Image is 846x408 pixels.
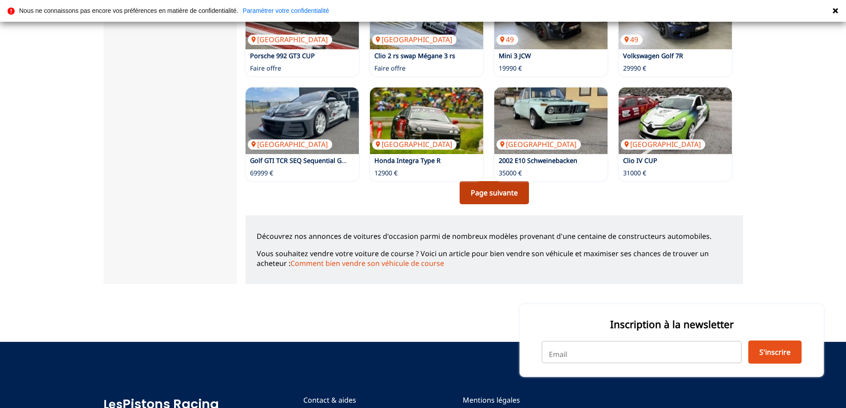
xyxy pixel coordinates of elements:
p: [GEOGRAPHIC_DATA] [372,139,457,149]
a: Comment bien vendre son véhicule de course [290,258,444,268]
a: Clio IV CUP [623,156,657,165]
a: Clio 2 rs swap Mégane 3 rs [374,51,455,60]
p: Nous ne connaissons pas encore vos préférences en matière de confidentialité. [19,8,238,14]
a: Page suivante [460,181,529,204]
p: 69999 € [250,169,273,178]
a: Golf GTI TCR SEQ Sequential Gearbox Engstler Volkswagen [250,156,428,165]
p: Faire offre [250,64,281,73]
p: 19990 € [499,64,522,73]
a: Contact & aides [303,395,378,405]
a: Volkswagen Golf 7R [623,51,683,60]
p: 35000 € [499,169,522,178]
p: Vous souhaitez vendre votre voiture de course ? Voici un article pour bien vendre son véhicule et... [257,249,732,269]
a: Paramétrer votre confidentialité [242,8,329,14]
a: Mentions légales [463,395,576,405]
a: Mini 3 JCW [499,51,531,60]
p: 49 [496,35,518,44]
img: Golf GTI TCR SEQ Sequential Gearbox Engstler Volkswagen [246,87,359,154]
p: Inscription à la newsletter [542,317,802,331]
p: 49 [621,35,643,44]
a: Clio IV CUP[GEOGRAPHIC_DATA] [619,87,732,154]
a: 2002 E10 Schweinebacken[GEOGRAPHIC_DATA] [494,87,608,154]
a: Golf GTI TCR SEQ Sequential Gearbox Engstler Volkswagen[GEOGRAPHIC_DATA] [246,87,359,154]
input: Email [542,341,742,363]
a: Honda Integra Type R [374,156,441,165]
p: [GEOGRAPHIC_DATA] [248,35,332,44]
img: 2002 E10 Schweinebacken [494,87,608,154]
p: 31000 € [623,169,646,178]
p: Faire offre [374,64,405,73]
a: Porsche 992 GT3 CUP [250,51,315,60]
p: [GEOGRAPHIC_DATA] [372,35,457,44]
p: 29990 € [623,64,646,73]
a: Honda Integra Type R[GEOGRAPHIC_DATA] [370,87,483,154]
p: Découvrez nos annonces de voitures d'occasion parmi de nombreux modèles provenant d'une centaine ... [257,231,732,241]
a: 2002 E10 Schweinebacken [499,156,577,165]
p: [GEOGRAPHIC_DATA] [248,139,332,149]
p: [GEOGRAPHIC_DATA] [496,139,581,149]
img: Clio IV CUP [619,87,732,154]
img: Honda Integra Type R [370,87,483,154]
p: [GEOGRAPHIC_DATA] [621,139,705,149]
p: 12900 € [374,169,397,178]
button: S'inscrire [748,341,802,364]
